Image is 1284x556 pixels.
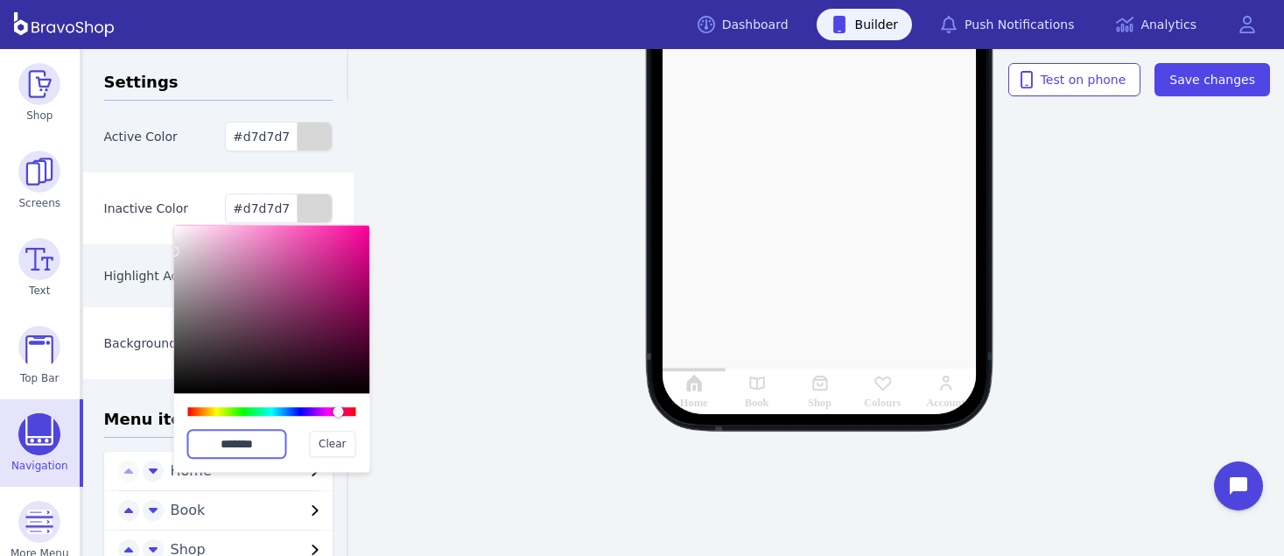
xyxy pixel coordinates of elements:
h3: Settings [104,70,333,101]
a: Dashboard [684,9,803,40]
label: Highlight Active Tab [104,270,226,284]
button: Test on phone [1008,63,1141,96]
button: Book [164,500,333,521]
label: Active Color [104,130,178,144]
span: Test on phone [1023,71,1126,88]
div: Colours [864,397,901,410]
span: Home [171,461,305,482]
span: Clear [319,437,346,451]
a: Builder [817,9,913,40]
div: Book [745,397,769,410]
a: Push Notifications [926,9,1088,40]
h3: Menu items [104,407,333,438]
img: BravoShop [14,12,114,37]
span: #d7d7d7 [233,130,290,144]
div: Shop [808,397,831,410]
label: Inactive Color [104,201,189,215]
span: Navigation [11,459,68,473]
button: Clear [309,431,355,457]
div: Home [680,397,708,410]
div: Account [926,397,965,410]
button: Home [164,461,333,482]
span: #d7d7d7 [233,201,290,215]
span: Save changes [1169,71,1255,88]
button: Save changes [1154,63,1270,96]
span: Text [29,284,50,298]
button: #d7d7d7 [225,194,333,223]
span: Screens [19,196,61,210]
button: #d7d7d7 [225,122,333,151]
span: Shop [26,109,53,123]
span: Top Bar [20,371,60,385]
span: Book [171,500,305,521]
label: Background color [104,336,211,350]
a: Analytics [1102,9,1210,40]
